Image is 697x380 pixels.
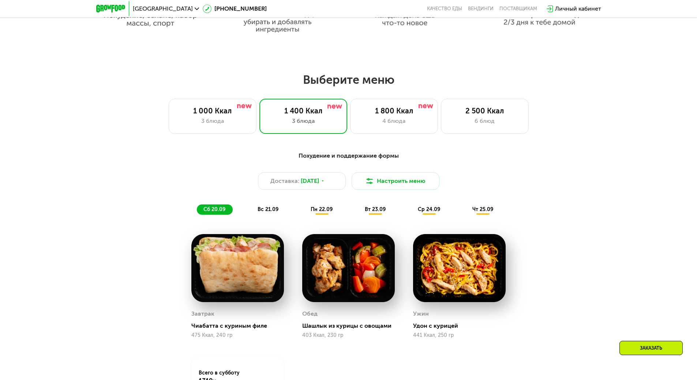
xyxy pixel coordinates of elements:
div: 475 Ккал, 240 гр [191,332,284,338]
span: пн 22.09 [311,206,333,212]
div: Удон с курицей [413,322,511,330]
span: чт 25.09 [472,206,493,212]
button: Настроить меню [352,172,439,190]
a: Качество еды [427,6,462,12]
div: 1 400 Ккал [267,106,340,115]
div: Похудение и поддержание формы [132,151,565,161]
h2: Выберите меню [23,72,674,87]
span: вс 21.09 [258,206,278,212]
div: 1 800 Ккал [358,106,430,115]
div: поставщикам [499,6,537,12]
div: 403 Ккал, 230 гр [302,332,395,338]
div: Личный кабинет [555,4,601,13]
div: Завтрак [191,308,214,319]
div: Заказать [619,341,683,355]
div: 441 Ккал, 250 гр [413,332,506,338]
div: 3 блюда [176,117,249,125]
div: 2 500 Ккал [449,106,521,115]
div: 4 блюда [358,117,430,125]
span: вт 23.09 [365,206,386,212]
span: [DATE] [301,177,319,185]
div: 6 блюд [449,117,521,125]
div: 3 блюда [267,117,340,125]
div: Обед [302,308,318,319]
div: Чиабатта с куриным филе [191,322,290,330]
span: Доставка: [270,177,299,185]
div: Шашлык из курицы с овощами [302,322,401,330]
a: [PHONE_NUMBER] [203,4,267,13]
span: сб 20.09 [203,206,225,212]
div: 1 000 Ккал [176,106,249,115]
span: ср 24.09 [418,206,440,212]
div: Ужин [413,308,429,319]
span: [GEOGRAPHIC_DATA] [133,6,193,12]
a: Вендинги [468,6,494,12]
